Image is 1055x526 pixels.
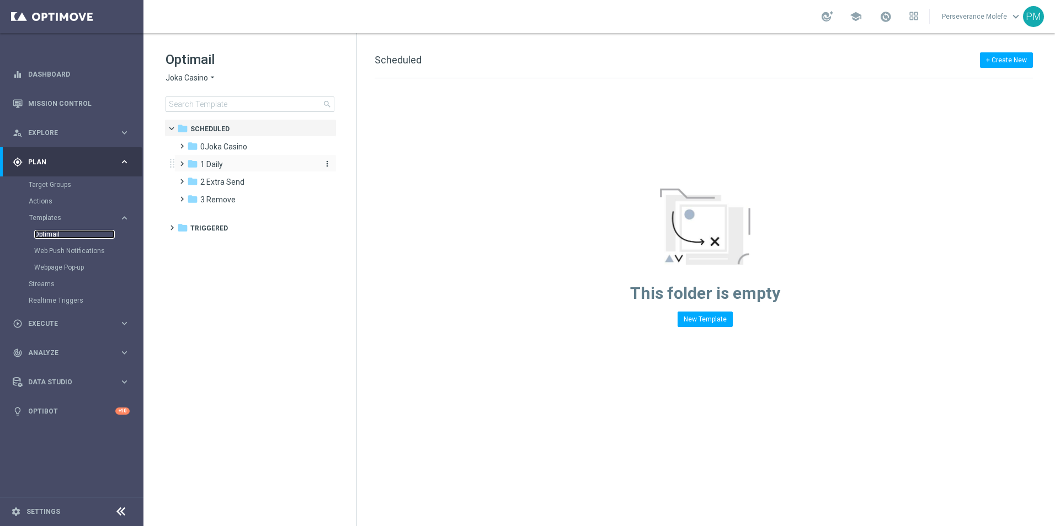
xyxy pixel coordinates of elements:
[13,348,23,358] i: track_changes
[13,319,23,329] i: play_circle_outline
[119,127,130,138] i: keyboard_arrow_right
[1023,6,1044,27] div: PM
[28,159,119,165] span: Plan
[13,396,130,426] div: Optibot
[29,193,142,210] div: Actions
[13,157,23,167] i: gps_fixed
[34,243,142,259] div: Web Push Notifications
[630,283,780,303] span: This folder is empty
[13,69,23,79] i: equalizer
[119,377,130,387] i: keyboard_arrow_right
[12,158,130,167] button: gps_fixed Plan keyboard_arrow_right
[29,214,108,221] span: Templates
[375,54,422,66] span: Scheduled
[660,189,750,265] img: emptyStateManageTemplates.jpg
[13,319,119,329] div: Execute
[12,319,130,328] button: play_circle_outline Execute keyboard_arrow_right
[29,296,115,305] a: Realtime Triggers
[12,99,130,108] button: Mission Control
[166,73,217,83] button: Joka Casino arrow_drop_down
[200,142,247,152] span: 0Joka Casino
[12,407,130,416] button: lightbulb Optibot +10
[166,51,334,68] h1: Optimail
[941,8,1023,25] a: Perseverance Molefekeyboard_arrow_down
[12,348,130,357] button: track_changes Analyze keyboard_arrow_right
[190,223,228,233] span: Triggered
[200,159,223,169] span: 1 Daily
[13,89,130,118] div: Mission Control
[13,157,119,167] div: Plan
[115,407,130,415] div: +10
[200,177,244,187] span: 2 Extra Send
[12,128,130,137] button: person_search Explore keyboard_arrow_right
[119,157,130,167] i: keyboard_arrow_right
[28,89,130,118] a: Mission Control
[13,406,23,416] i: lightbulb
[34,246,115,255] a: Web Push Notifications
[28,379,119,385] span: Data Studio
[28,350,119,356] span: Analyze
[850,10,862,23] span: school
[29,292,142,309] div: Realtime Triggers
[200,195,236,205] span: 3 Remove
[323,159,332,168] i: more_vert
[29,180,115,189] a: Target Groups
[12,378,130,387] button: Data Studio keyboard_arrow_right
[13,60,130,89] div: Dashboard
[29,214,119,221] div: Templates
[119,213,130,223] i: keyboard_arrow_right
[119,347,130,358] i: keyboard_arrow_right
[26,508,60,515] a: Settings
[34,259,142,276] div: Webpage Pop-up
[28,60,130,89] a: Dashboard
[29,213,130,222] button: Templates keyboard_arrow_right
[29,210,142,276] div: Templates
[28,130,119,136] span: Explore
[119,318,130,329] i: keyboard_arrow_right
[323,100,332,109] span: search
[321,159,332,169] button: more_vert
[13,128,119,138] div: Explore
[28,320,119,327] span: Execute
[980,52,1033,68] button: + Create New
[187,158,198,169] i: folder
[208,73,217,83] i: arrow_drop_down
[13,348,119,358] div: Analyze
[29,280,115,288] a: Streams
[29,276,142,292] div: Streams
[177,222,188,233] i: folder
[34,226,142,243] div: Optimail
[177,123,188,134] i: folder
[11,507,21,517] i: settings
[187,176,198,187] i: folder
[187,141,198,152] i: folder
[190,124,230,134] span: Scheduled
[13,128,23,138] i: person_search
[187,194,198,205] i: folder
[29,197,115,206] a: Actions
[34,230,115,239] a: Optimail
[166,73,208,83] span: Joka Casino
[678,312,733,327] button: New Template
[29,176,142,193] div: Target Groups
[28,396,115,426] a: Optibot
[166,96,334,112] input: Search Template
[1010,10,1022,23] span: keyboard_arrow_down
[13,377,119,387] div: Data Studio
[34,263,115,272] a: Webpage Pop-up
[12,70,130,79] button: equalizer Dashboard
